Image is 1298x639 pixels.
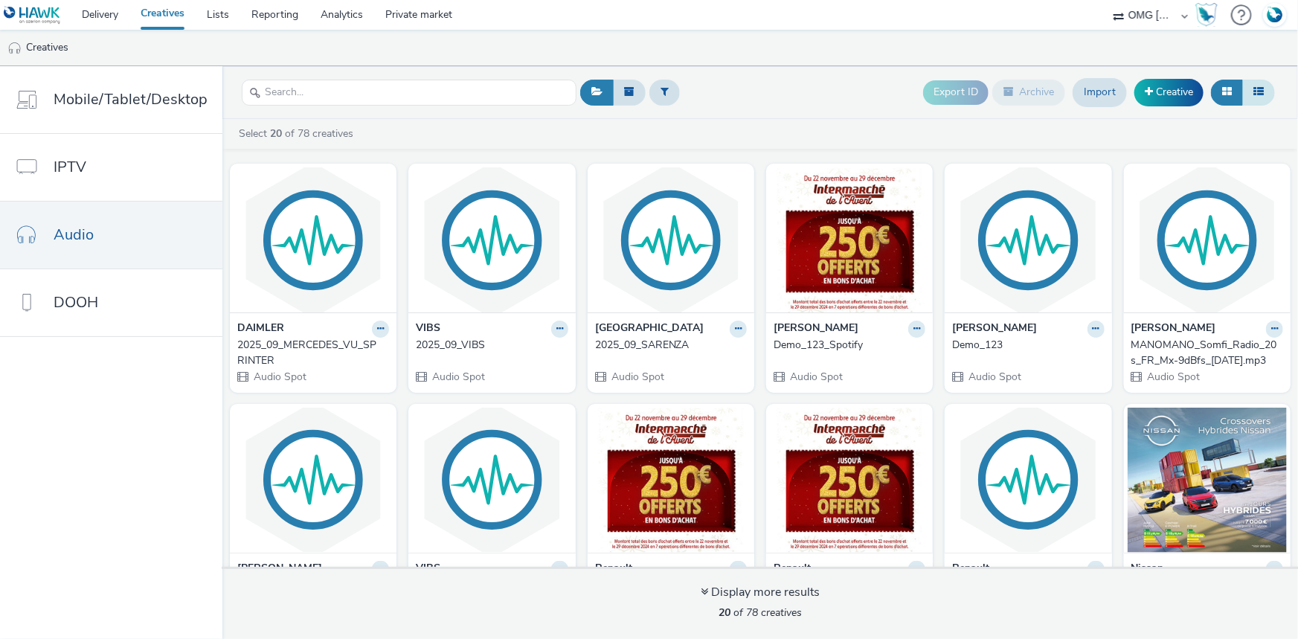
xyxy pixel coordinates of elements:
span: Audio Spot [1146,370,1201,384]
strong: [PERSON_NAME] [237,561,322,578]
a: Import [1073,78,1127,106]
span: Audio Spot [788,370,843,384]
img: Demo_123_Spotify visual [770,167,929,312]
button: Grid [1211,80,1243,105]
span: Audio [54,224,94,245]
img: undefined Logo [4,6,61,25]
span: Audio Spot [610,370,664,384]
img: VIBS JUIN 2025 visual [412,408,571,553]
img: Demo_123_urlcustom visual [591,408,751,553]
span: Audio Spot [431,370,485,384]
a: Select of 78 creatives [237,126,359,141]
strong: Renault [952,561,989,578]
span: Mobile/Tablet/Desktop [54,89,208,110]
span: of 78 creatives [719,606,802,620]
strong: 20 [270,126,282,141]
img: Account FR [1264,4,1286,26]
div: Display more results [701,584,820,601]
a: 2025_09_SARENZA [595,338,747,353]
strong: [PERSON_NAME] [952,321,1037,338]
span: IPTV [54,156,86,178]
a: 2025_09_MERCEDES_VU_SPRINTER [237,338,389,368]
strong: DAIMLER [237,321,284,338]
a: Hawk Academy [1195,3,1224,27]
div: 2025_09_VIBS [416,338,562,353]
div: Demo_123 [952,338,1098,353]
strong: [PERSON_NAME] [774,321,858,338]
span: Audio Spot [252,370,306,384]
img: MANOMANO_SoldesEte_Radio_20s_FR_Mx-9dBfs_2025-05-21.mp3 visual [234,408,393,553]
img: 2025_09_MERCEDES_VU_SPRINTER visual [234,167,393,312]
a: MANOMANO_Somfi_Radio_20s_FR_Mx-9dBfs_[DATE].mp3 [1131,338,1283,368]
div: MANOMANO_Somfi_Radio_20s_FR_Mx-9dBfs_[DATE].mp3 [1131,338,1277,368]
div: Demo_123_Spotify [774,338,919,353]
strong: [GEOGRAPHIC_DATA] [595,321,704,338]
span: Audio Spot [967,370,1021,384]
button: Archive [992,80,1065,105]
strong: Renault [774,561,811,578]
a: Demo_123_Spotify [774,338,925,353]
strong: [PERSON_NAME] [1131,321,1216,338]
img: Demo_123 visual [948,167,1108,312]
div: 2025_09_MERCEDES_VU_SPRINTER [237,338,383,368]
a: Creative [1134,79,1204,106]
img: Demo_123_Spotify visual [770,408,929,553]
span: DOOH [54,292,98,313]
strong: VIBS [416,561,440,578]
img: MANOMANO_Somfi_Radio_20s_FR_Mx-9dBfs_2025-05-21.mp3 visual [1128,167,1287,312]
div: 2025_09_SARENZA [595,338,741,353]
img: Demo_123_2025-06 visual [948,408,1108,553]
strong: Nissan [1131,561,1164,578]
img: Hawk Academy [1195,3,1218,27]
strong: Renault [595,561,632,578]
button: Export ID [923,80,989,104]
img: 2025_09_VIBS visual [412,167,571,312]
img: 2025_09_SARENZA visual [591,167,751,312]
a: 2025_09_VIBS [416,338,568,353]
button: Table [1242,80,1275,105]
img: NISSAN_RADIO_QQ_30s_30JUIN_LOM1_MIXSPOTIFY visual [1128,408,1287,553]
strong: 20 [719,606,730,620]
img: audio [7,41,22,56]
strong: VIBS [416,321,440,338]
a: Demo_123 [952,338,1104,353]
input: Search... [242,80,576,106]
